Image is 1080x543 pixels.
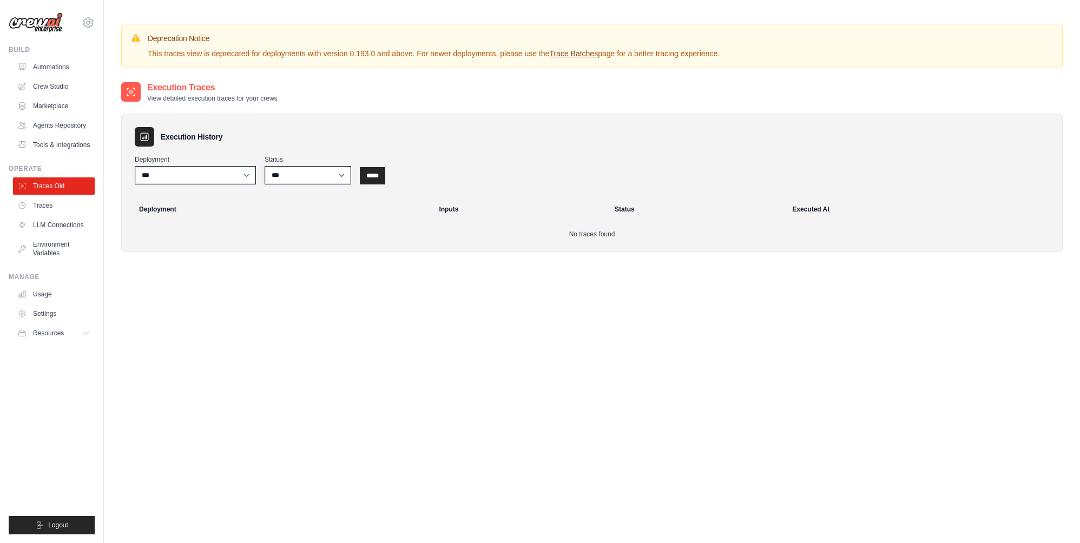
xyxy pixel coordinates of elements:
a: Marketplace [13,97,95,115]
p: This traces view is deprecated for deployments with version 0.193.0 and above. For newer deployme... [148,48,720,59]
label: Status [265,155,351,164]
h3: Deprecation Notice [148,33,720,44]
span: Logout [48,521,68,529]
th: Inputs [432,197,608,221]
button: Resources [13,325,95,342]
iframe: Chat Widget [1026,491,1080,543]
span: Resources [33,329,64,337]
a: Traces Old [13,177,95,195]
th: Deployment [126,197,432,221]
img: Logo [9,12,63,33]
a: Traces [13,197,95,214]
button: Logout [9,516,95,534]
a: Settings [13,305,95,322]
p: No traces found [135,230,1049,239]
div: Manage [9,273,95,281]
a: Crew Studio [13,78,95,95]
th: Status [608,197,786,221]
a: Tools & Integrations [13,136,95,154]
a: LLM Connections [13,216,95,234]
div: Operate [9,164,95,173]
div: Build [9,45,95,54]
a: Usage [13,286,95,303]
p: View detailed execution traces for your crews [147,94,278,103]
label: Deployment [135,155,256,164]
a: Environment Variables [13,236,95,262]
a: Agents Repository [13,117,95,134]
h3: Execution History [161,131,222,142]
a: Automations [13,58,95,76]
h2: Execution Traces [147,81,278,94]
th: Executed At [786,197,1058,221]
a: Trace Batches [549,49,598,58]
